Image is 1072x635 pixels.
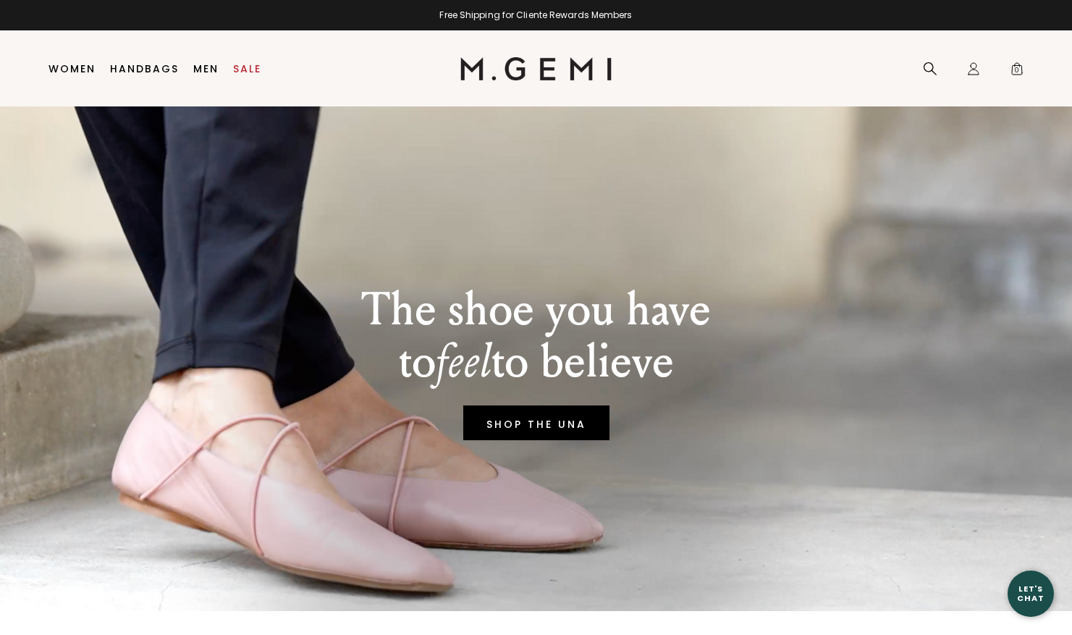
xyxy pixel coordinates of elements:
[110,63,179,75] a: Handbags
[48,63,96,75] a: Women
[233,63,261,75] a: Sale
[436,334,491,390] em: feel
[1010,64,1024,79] span: 0
[463,405,609,440] a: SHOP THE UNA
[361,284,711,336] p: The shoe you have
[193,63,219,75] a: Men
[361,336,711,388] p: to to believe
[460,57,612,80] img: M.Gemi
[1008,584,1054,602] div: Let's Chat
